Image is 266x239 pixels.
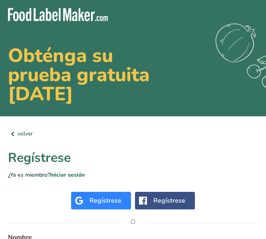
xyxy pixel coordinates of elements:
[8,171,258,179] p: ¿Ya es miembro?
[8,8,108,21] img: Food Label Maker
[50,171,85,179] a: Iniciar sesión
[89,196,121,205] div: Regístrese
[8,148,258,167] h1: Regístrese
[8,129,258,139] a: volver
[153,196,185,205] div: Regístrese
[121,210,145,234] span: O
[8,46,258,104] h2: Obténga su prueba gratuita [DATE]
